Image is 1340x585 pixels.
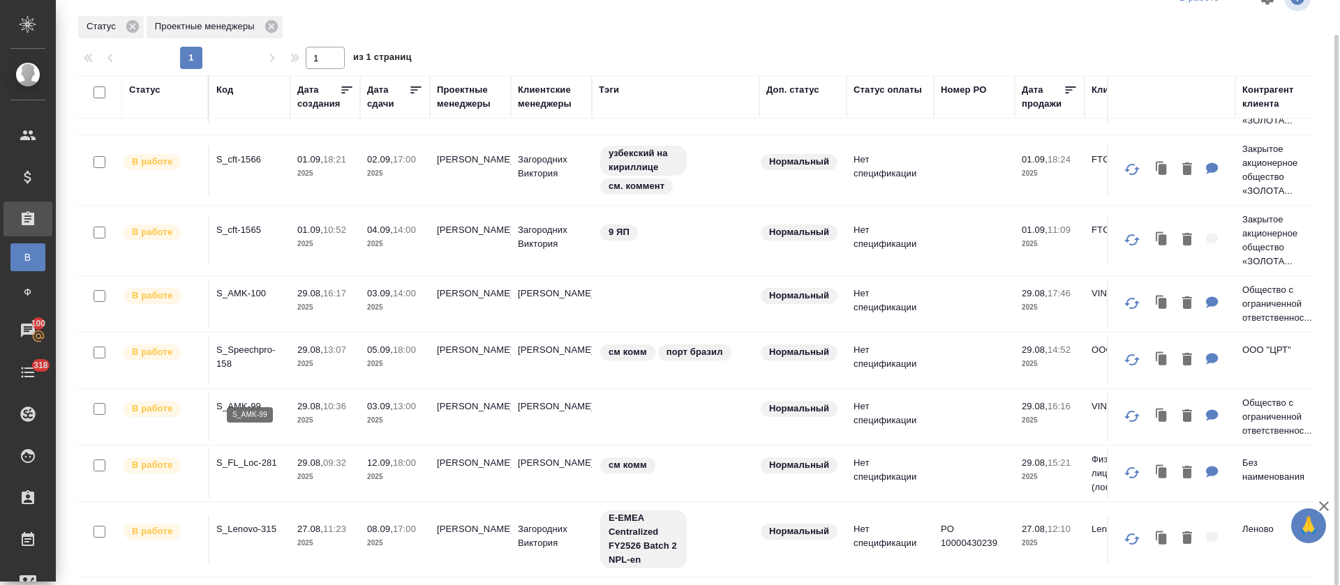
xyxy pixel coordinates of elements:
button: Удалить [1175,226,1199,254]
span: В [17,250,38,264]
p: FTC [1092,153,1159,167]
p: 17:00 [393,524,416,534]
p: 2025 [1022,167,1078,181]
p: 27.08, [1022,524,1048,534]
p: 2025 [1022,301,1078,314]
p: 11:09 [1048,225,1071,235]
p: S_AMK-99 [216,400,283,413]
p: 29.08, [297,401,323,411]
p: 2025 [1022,237,1078,251]
td: [PERSON_NAME] [430,336,511,385]
p: 2025 [297,237,353,251]
p: см. коммент [609,179,664,193]
a: Ф [10,278,45,306]
p: порт бразил [667,345,723,359]
p: 2025 [367,536,423,550]
p: 11:23 [323,524,346,534]
td: [PERSON_NAME] [430,146,511,195]
p: 16:17 [323,288,346,298]
div: Статус по умолчанию для стандартных заказов [759,456,840,475]
p: VINCI [1092,287,1159,301]
button: Обновить [1115,343,1149,377]
p: 29.08, [1022,457,1048,468]
div: Дата продажи [1022,83,1064,111]
button: Клонировать [1149,459,1175,487]
td: [PERSON_NAME] [511,336,592,385]
div: Статус оплаты [854,83,922,97]
p: Леново [1242,522,1309,536]
p: В работе [132,225,172,239]
button: Клонировать [1149,402,1175,431]
button: Клонировать [1149,289,1175,318]
td: [PERSON_NAME] [430,216,511,265]
div: Статус по умолчанию для стандартных заказов [759,343,840,362]
a: 318 [3,355,52,390]
p: В работе [132,345,172,359]
span: 318 [25,358,57,372]
td: [PERSON_NAME] [430,280,511,328]
button: Обновить [1115,522,1149,556]
p: 2025 [297,167,353,181]
p: 29.08, [297,344,323,355]
p: 2025 [297,470,353,484]
div: Клиент [1092,83,1124,97]
p: 18:00 [393,457,416,468]
p: 9 ЯП [609,225,630,239]
div: Дата сдачи [367,83,409,111]
button: 🙏 [1291,508,1326,543]
p: 01.09, [1022,154,1048,165]
div: Выставляет ПМ после принятия заказа от КМа [122,522,201,541]
p: Закрытое акционерное общество «ЗОЛОТА... [1242,142,1309,198]
td: Нет спецификации [847,449,934,498]
p: 08.09, [367,524,393,534]
p: Нормальный [769,225,829,239]
button: Для КМ: Локализация компьютерной игры 29.08.2025 Оплачивать тут: https://www.traktat.com/price/on... [1199,459,1226,487]
button: Обновить [1115,400,1149,433]
p: 01.09, [297,225,323,235]
p: 2025 [1022,413,1078,427]
div: Выставляет ПМ после принятия заказа от КМа [122,287,201,305]
span: из 1 страниц [353,49,412,69]
p: 2025 [367,301,423,314]
td: [PERSON_NAME] [511,449,592,498]
p: 2025 [1022,357,1078,371]
div: Статус [78,16,144,38]
p: Статус [87,20,121,33]
p: 12.09, [367,457,393,468]
p: 15:21 [1048,457,1071,468]
button: Удалить [1175,459,1199,487]
p: FTC [1092,223,1159,237]
td: [PERSON_NAME] [511,393,592,441]
p: Нормальный [769,155,829,169]
p: Проектные менеджеры [155,20,260,33]
p: S_FL_Loc-281 [216,456,283,470]
p: 2025 [367,470,423,484]
p: В работе [132,289,172,303]
p: 29.08, [1022,401,1048,411]
td: Нет спецификации [847,216,934,265]
p: 18:24 [1048,154,1071,165]
button: Обновить [1115,223,1149,257]
p: см комм [609,458,647,472]
p: Нормальный [769,289,829,303]
div: Номер PO [941,83,986,97]
p: 17:00 [393,154,416,165]
p: Без наименования [1242,456,1309,484]
p: 13:07 [323,344,346,355]
span: 🙏 [1297,511,1320,540]
td: [PERSON_NAME] [430,515,511,564]
p: Нормальный [769,524,829,538]
button: Удалить [1175,524,1199,553]
p: 03.09, [367,288,393,298]
p: 12:10 [1048,524,1071,534]
div: Статус по умолчанию для стандартных заказов [759,522,840,541]
p: 2025 [367,237,423,251]
p: узбекский на кириллице [609,146,678,174]
p: 10:52 [323,225,346,235]
td: Нет спецификации [847,393,934,441]
button: Для КМ: Vinci_Авито_материал для перевода От 29.08 [1199,402,1226,431]
div: Контрагент клиента [1242,83,1309,111]
td: [PERSON_NAME] [430,449,511,498]
div: Статус по умолчанию для стандартных заказов [759,223,840,242]
p: 2025 [297,536,353,550]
